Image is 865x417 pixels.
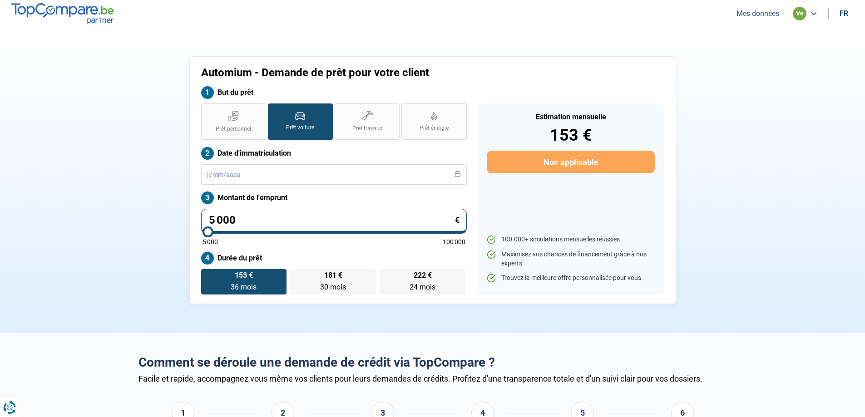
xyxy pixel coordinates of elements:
span: 36 mois [231,283,257,291]
button: Non applicable [487,151,654,173]
span: 181 € [324,272,342,279]
li: Trouvez la meilleure offre personnalisée pour vous [487,274,654,283]
div: fr [840,9,848,18]
h1: Automium - Demande de prêt pour votre client [201,66,546,79]
span: 153 € [235,272,253,279]
label: Durée du prêt [201,252,467,265]
li: 100.000+ simulations mensuelles réussies [487,235,654,244]
span: 5 000 [203,239,218,245]
span: 30 mois [320,283,346,291]
span: Prêt travaux [352,125,382,132]
span: Prêt voiture [286,124,314,132]
span: 222 € [414,272,432,279]
div: 153 € [487,127,654,143]
span: Prêt énergie [420,124,449,132]
span: 24 mois [410,283,435,291]
input: jj/mm/aaaa [201,164,467,185]
span: Prêt personnel [216,125,251,133]
h2: Comment se déroule une demande de crédit via TopCompare ? [138,355,727,370]
button: Mes données [734,9,782,18]
label: But du prêt [201,86,467,99]
li: Maximisez vos chances de financement grâce à nos experts [487,250,654,268]
div: ve [793,7,806,20]
div: Estimation mensuelle [487,113,654,121]
span: 100 000 [443,239,465,245]
div: Facile et rapide, accompagnez vous même vos clients pour leurs demandes de crédits. Profitez d'un... [138,374,727,383]
span: € [455,216,460,224]
img: TopCompare.be [11,3,114,24]
label: Montant de l'emprunt [201,191,467,204]
label: Date d'immatriculation [201,147,467,160]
